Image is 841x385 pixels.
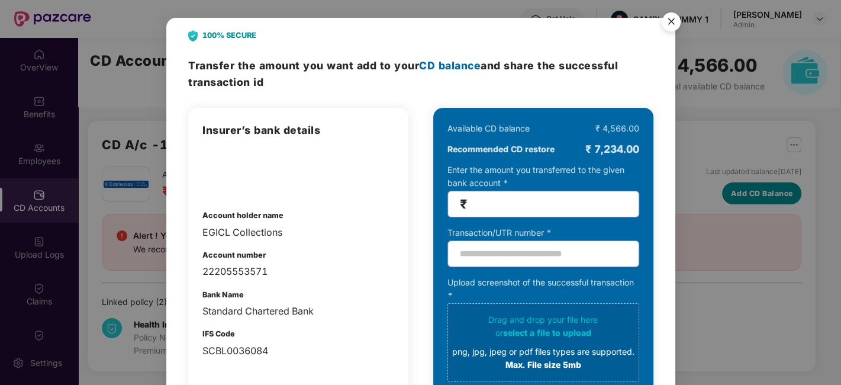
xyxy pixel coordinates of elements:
div: EGICL Collections [202,225,394,240]
div: ₹ 7,234.00 [585,141,639,158]
span: CD balance [419,59,481,72]
div: Upload screenshot of the successful transaction * [447,276,639,381]
img: svg+xml;base64,PHN2ZyB4bWxucz0iaHR0cDovL3d3dy53My5vcmcvMjAwMC9zdmciIHdpZHRoPSIyNCIgaGVpZ2h0PSIyOC... [188,30,198,41]
div: ₹ 4,566.00 [595,122,639,135]
b: Account number [202,251,266,259]
img: admin-overview [202,150,264,192]
div: Drag and drop your file here [452,313,634,371]
span: you want add to your [303,59,481,72]
img: svg+xml;base64,PHN2ZyB4bWxucz0iaHR0cDovL3d3dy53My5vcmcvMjAwMC9zdmciIHdpZHRoPSI1NiIgaGVpZ2h0PSI1Ni... [655,7,688,40]
div: 22205553571 [202,264,394,279]
span: ₹ [459,197,466,211]
b: Account holder name [202,211,283,220]
div: Enter the amount you transferred to the given bank account * [447,163,639,217]
span: select a file to upload [502,328,591,338]
b: IFS Code [202,329,235,338]
div: SCBL0036084 [202,344,394,358]
h3: Insurer’s bank details [202,122,394,139]
div: Available CD balance [447,122,529,135]
div: or [452,326,634,339]
b: Bank Name [202,290,244,299]
button: Close [655,7,687,38]
h3: Transfer the amount and share the successful transaction id [188,57,653,90]
b: 100% SECURE [202,30,256,41]
div: Max. File size 5mb [452,358,634,371]
div: Transaction/UTR number * [447,226,639,239]
div: png, jpg, jpeg or pdf files types are supported. [452,345,634,358]
b: Recommended CD restore [447,143,554,156]
div: Standard Chartered Bank [202,304,394,319]
span: Drag and drop your file hereorselect a file to uploadpng, jpg, jpeg or pdf files types are suppor... [447,304,638,381]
